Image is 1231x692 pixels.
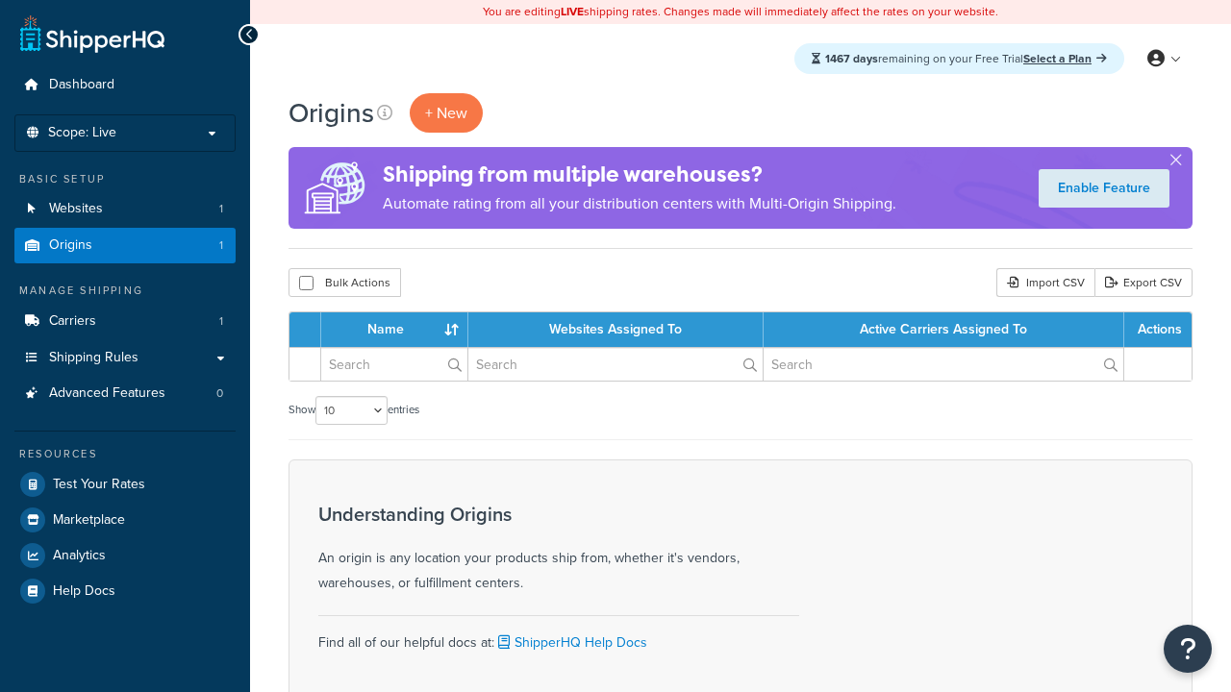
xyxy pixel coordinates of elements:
li: Websites [14,191,236,227]
li: Origins [14,228,236,263]
a: + New [410,93,483,133]
a: Help Docs [14,574,236,608]
a: Test Your Rates [14,467,236,502]
div: Basic Setup [14,171,236,187]
a: Analytics [14,538,236,573]
h1: Origins [289,94,374,132]
li: Advanced Features [14,376,236,411]
a: Advanced Features 0 [14,376,236,411]
span: Origins [49,237,92,254]
span: Shipping Rules [49,350,138,366]
a: ShipperHQ Home [20,14,164,53]
div: An origin is any location your products ship from, whether it's vendors, warehouses, or fulfillme... [318,504,799,596]
strong: 1467 days [825,50,878,67]
span: Test Your Rates [53,477,145,493]
span: Carriers [49,313,96,330]
a: Origins 1 [14,228,236,263]
span: 0 [216,385,223,402]
b: LIVE [561,3,584,20]
a: Export CSV [1094,268,1193,297]
input: Search [764,348,1123,381]
label: Show entries [289,396,419,425]
img: ad-origins-multi-dfa493678c5a35abed25fd24b4b8a3fa3505936ce257c16c00bdefe2f3200be3.png [289,147,383,229]
p: Automate rating from all your distribution centers with Multi-Origin Shipping. [383,190,896,217]
span: 1 [219,313,223,330]
a: ShipperHQ Help Docs [494,632,647,653]
select: Showentries [315,396,388,425]
th: Name [321,312,468,347]
a: Enable Feature [1039,169,1169,208]
span: 1 [219,237,223,254]
span: 1 [219,201,223,217]
h3: Understanding Origins [318,504,799,525]
div: Manage Shipping [14,283,236,299]
a: Websites 1 [14,191,236,227]
li: Carriers [14,304,236,339]
a: Carriers 1 [14,304,236,339]
a: Shipping Rules [14,340,236,376]
th: Websites Assigned To [468,312,764,347]
div: Resources [14,446,236,462]
span: Websites [49,201,103,217]
input: Search [321,348,467,381]
span: Marketplace [53,512,125,529]
a: Marketplace [14,503,236,537]
h4: Shipping from multiple warehouses? [383,159,896,190]
div: Import CSV [996,268,1094,297]
th: Actions [1124,312,1192,347]
span: + New [425,102,467,124]
a: Select a Plan [1023,50,1107,67]
button: Open Resource Center [1164,625,1212,673]
span: Dashboard [49,77,114,93]
span: Scope: Live [48,125,116,141]
div: Find all of our helpful docs at: [318,615,799,655]
input: Search [468,348,763,381]
span: Analytics [53,548,106,564]
th: Active Carriers Assigned To [764,312,1124,347]
span: Advanced Features [49,385,165,402]
a: Dashboard [14,67,236,103]
span: Help Docs [53,583,115,600]
div: remaining on your Free Trial [794,43,1124,74]
button: Bulk Actions [289,268,401,297]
